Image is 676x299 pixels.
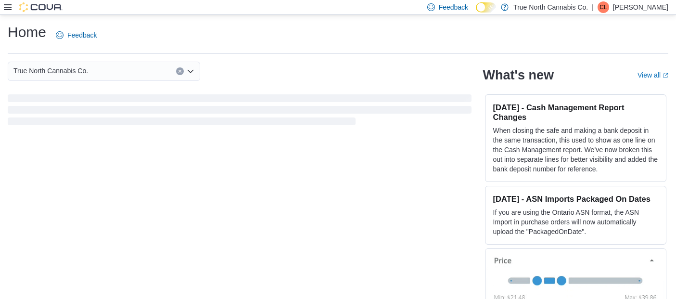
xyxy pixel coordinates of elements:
[476,2,496,13] input: Dark Mode
[493,194,658,204] h3: [DATE] - ASN Imports Packaged On Dates
[439,2,468,12] span: Feedback
[483,67,554,83] h2: What's new
[613,1,668,13] p: [PERSON_NAME]
[493,103,658,122] h3: [DATE] - Cash Management Report Changes
[67,30,97,40] span: Feedback
[592,1,594,13] p: |
[493,126,658,174] p: When closing the safe and making a bank deposit in the same transaction, this used to show as one...
[663,73,668,78] svg: External link
[187,67,194,75] button: Open list of options
[176,67,184,75] button: Clear input
[513,1,588,13] p: True North Cannabis Co.
[8,96,472,127] span: Loading
[8,23,46,42] h1: Home
[598,1,609,13] div: Christina Lachance
[599,1,607,13] span: CL
[638,71,668,79] a: View allExternal link
[13,65,88,77] span: True North Cannabis Co.
[493,208,658,236] p: If you are using the Ontario ASN format, the ASN Import in purchase orders will now automatically...
[19,2,63,12] img: Cova
[52,26,101,45] a: Feedback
